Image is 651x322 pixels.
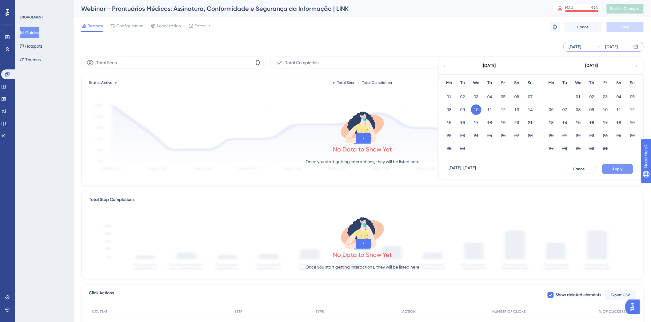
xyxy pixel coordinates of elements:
[333,250,392,259] div: No Data to Show Yet
[116,22,143,29] span: Configuration
[20,15,43,20] div: ENGAGEMENT
[560,130,570,141] button: 21
[614,104,624,115] button: 11
[512,104,522,115] button: 13
[525,130,536,141] button: 28
[560,143,570,154] button: 28
[627,130,638,141] button: 26
[512,117,522,128] button: 20
[92,309,107,314] span: CTA TEXT
[563,164,596,174] button: Cancel
[565,5,573,10] div: MAU
[256,58,260,68] span: 0
[510,79,524,87] div: Sa
[560,104,570,115] button: 07
[20,54,41,65] button: Themes
[358,80,392,85] div: Total Completion
[546,130,557,141] button: 20
[614,117,624,128] button: 18
[587,92,597,102] button: 02
[485,117,495,128] button: 18
[512,92,522,102] button: 06
[87,22,103,29] span: Reports
[627,104,638,115] button: 12
[457,92,468,102] button: 02
[612,79,626,87] div: Sa
[600,130,611,141] button: 24
[558,79,572,87] div: Tu
[573,167,586,171] span: Cancel
[96,59,117,66] span: Total Seen
[457,143,468,154] button: 30
[585,79,599,87] div: Th
[605,290,636,300] button: Export CSV
[444,143,454,154] button: 29
[333,80,355,85] div: Total Seen
[573,117,584,128] button: 15
[573,130,584,141] button: 22
[573,143,584,154] button: 29
[444,104,454,115] button: 08
[457,104,468,115] button: 09
[524,79,537,87] div: Su
[614,92,624,102] button: 04
[525,92,536,102] button: 07
[14,2,38,9] span: Need Help?
[512,130,522,141] button: 27
[234,309,242,314] span: STEP
[81,4,537,13] div: Webinar - Prontuários Médicos: Assinatura, Conformidade e Segurança da Informação | LINK
[600,143,611,154] button: 31
[605,43,618,50] div: [DATE]
[560,117,570,128] button: 14
[333,145,392,154] div: No Data to Show Yet
[20,27,39,38] button: Guides
[471,104,481,115] button: 10
[573,92,584,102] button: 01
[483,62,496,69] div: [DATE]
[444,117,454,128] button: 15
[546,143,557,154] button: 27
[627,117,638,128] button: 19
[485,92,495,102] button: 04
[89,80,112,85] span: Status:
[625,298,644,316] iframe: UserGuiding AI Assistant Launcher
[577,25,590,29] span: Cancel
[587,104,597,115] button: 09
[498,92,509,102] button: 05
[498,130,509,141] button: 26
[545,79,558,87] div: Mo
[546,117,557,128] button: 13
[592,5,599,10] div: 99 %
[89,196,134,203] div: Total Step Completions
[101,80,112,85] span: Active
[485,104,495,115] button: 11
[316,309,324,314] span: TYPE
[493,309,526,314] span: NUMBER OF CLICKS
[525,117,536,128] button: 21
[498,104,509,115] button: 12
[498,117,509,128] button: 19
[471,117,481,128] button: 17
[483,79,497,87] div: Th
[89,289,114,300] span: Click Actions
[456,79,469,87] div: Tu
[157,22,181,29] span: Localization
[306,263,419,271] p: Once you start getting interactions, they will be listed here
[607,22,644,32] button: Save
[599,309,633,314] span: % OF CLICKS (STEP)
[471,92,481,102] button: 03
[20,41,42,52] button: Hotspots
[444,130,454,141] button: 22
[627,92,638,102] button: 05
[585,62,598,69] div: [DATE]
[286,59,319,66] span: Total Completion
[613,167,623,171] span: Apply
[471,130,481,141] button: 24
[194,22,206,29] span: Editor
[600,117,611,128] button: 17
[569,43,581,50] div: [DATE]
[600,92,611,102] button: 03
[610,6,640,11] span: Publish Changes
[572,79,585,87] div: We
